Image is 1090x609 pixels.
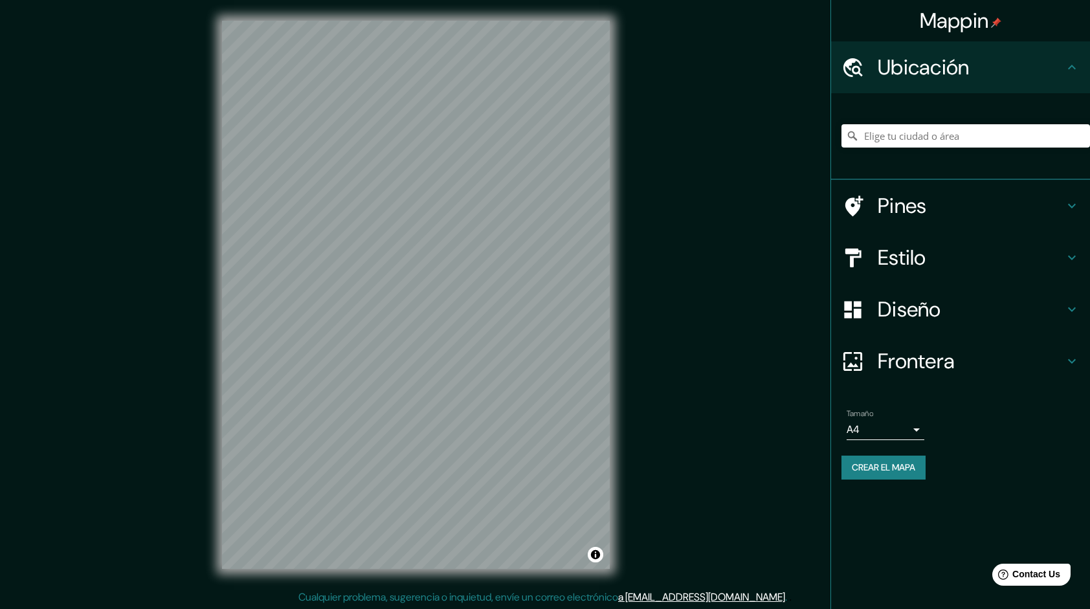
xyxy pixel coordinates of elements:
button: Crear el mapa [841,456,926,480]
font: Crear el mapa [852,460,915,476]
div: Pines [831,180,1090,232]
div: . [789,590,792,605]
button: Alternar atribución [588,547,603,562]
h4: Frontera [878,348,1064,374]
img: pin-icon.png [991,17,1001,28]
h4: Diseño [878,296,1064,322]
div: . [787,590,789,605]
font: Mappin [920,7,989,34]
p: Cualquier problema, sugerencia o inquietud, envíe un correo electrónico . [298,590,787,605]
div: Ubicación [831,41,1090,93]
canvas: Mapa [222,21,610,569]
input: Elige tu ciudad o área [841,124,1090,148]
div: Frontera [831,335,1090,387]
div: A4 [847,419,924,440]
div: Estilo [831,232,1090,283]
div: Diseño [831,283,1090,335]
h4: Estilo [878,245,1064,271]
iframe: Help widget launcher [975,559,1076,595]
h4: Ubicación [878,54,1064,80]
a: a [EMAIL_ADDRESS][DOMAIN_NAME] [618,590,785,604]
label: Tamaño [847,408,873,419]
h4: Pines [878,193,1064,219]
